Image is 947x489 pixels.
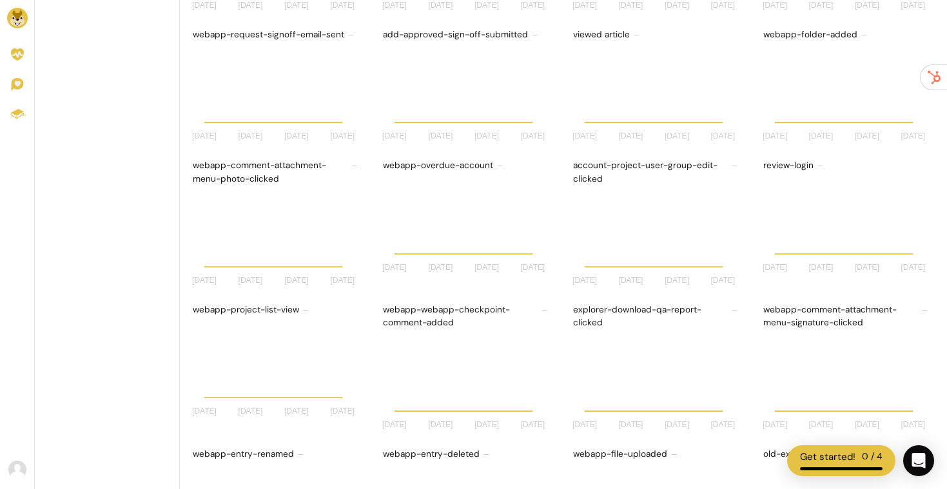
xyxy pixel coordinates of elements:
tspan: [DATE] [382,1,407,10]
tspan: [DATE] [284,132,309,141]
tspan: [DATE] [710,276,735,285]
tspan: [DATE] [520,263,545,272]
tspan: [DATE] [763,263,787,272]
tspan: [DATE] [284,1,309,10]
tspan: [DATE] [572,276,597,285]
tspan: [DATE] [192,1,217,10]
div: webapp-comment-attachment-menu-signature-clicked [761,301,932,332]
img: Brand [7,8,28,28]
tspan: [DATE] [520,132,545,141]
tspan: [DATE] [330,407,355,416]
tspan: [DATE] [665,420,689,429]
tspan: [DATE] [901,132,925,141]
div: webapp-entry-renamed [190,445,361,463]
tspan: [DATE] [429,420,453,429]
tspan: [DATE] [474,420,499,429]
div: webapp-overdue-account [380,157,551,175]
tspan: [DATE] [809,420,834,429]
tspan: [DATE] [239,407,263,416]
tspan: [DATE] [855,1,879,10]
div: Get started! [800,450,855,465]
tspan: [DATE] [192,407,217,416]
tspan: [DATE] [474,263,499,272]
tspan: [DATE] [710,1,735,10]
div: Open Intercom Messenger [903,445,934,476]
tspan: [DATE] [284,276,309,285]
tspan: [DATE] [330,1,355,10]
tspan: [DATE] [619,276,643,285]
tspan: [DATE] [619,420,643,429]
tspan: [DATE] [239,276,263,285]
tspan: [DATE] [665,1,689,10]
tspan: [DATE] [330,132,355,141]
div: explorer-download-qa-report-clicked [571,301,741,332]
tspan: [DATE] [710,132,735,141]
tspan: [DATE] [382,263,407,272]
tspan: [DATE] [901,1,925,10]
tspan: [DATE] [901,263,925,272]
div: webapp-request-signoff-email-sent [190,26,361,44]
tspan: [DATE] [763,1,787,10]
div: webapp-webapp-checkpoint-comment-added [380,301,551,332]
tspan: [DATE] [192,276,217,285]
tspan: [DATE] [901,420,925,429]
img: Avatar [8,461,26,479]
tspan: [DATE] [284,407,309,416]
tspan: [DATE] [192,132,217,141]
div: webapp-entry-deleted [380,445,551,463]
tspan: [DATE] [474,1,499,10]
tspan: [DATE] [572,1,597,10]
div: review-login [761,157,932,175]
tspan: [DATE] [855,132,879,141]
div: webapp-folder-added [761,26,932,44]
tspan: [DATE] [474,132,499,141]
tspan: [DATE] [665,276,689,285]
tspan: [DATE] [665,132,689,141]
div: webapp-file-uploaded [571,445,741,463]
div: add-approved-sign-off-submitted [380,26,551,44]
tspan: [DATE] [855,263,879,272]
tspan: [DATE] [239,1,263,10]
tspan: [DATE] [763,132,787,141]
tspan: [DATE] [809,1,834,10]
tspan: [DATE] [809,132,834,141]
tspan: [DATE] [809,263,834,272]
div: old-explorer-viewed [761,445,932,463]
tspan: [DATE] [429,132,453,141]
div: webapp-comment-attachment-menu-photo-clicked [190,157,361,188]
tspan: [DATE] [619,132,643,141]
div: webapp-project-list-view [190,301,361,319]
tspan: [DATE] [239,132,263,141]
tspan: [DATE] [520,420,545,429]
tspan: [DATE] [382,132,407,141]
tspan: [DATE] [710,420,735,429]
tspan: [DATE] [572,132,597,141]
tspan: [DATE] [520,1,545,10]
div: viewed article [571,26,741,44]
tspan: [DATE] [572,420,597,429]
tspan: [DATE] [855,420,879,429]
tspan: [DATE] [763,420,787,429]
div: account-project-user-group-edit-clicked [571,157,741,188]
tspan: [DATE] [330,276,355,285]
div: 0 / 4 [862,450,883,465]
tspan: [DATE] [429,263,453,272]
tspan: [DATE] [382,420,407,429]
tspan: [DATE] [429,1,453,10]
tspan: [DATE] [619,1,643,10]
